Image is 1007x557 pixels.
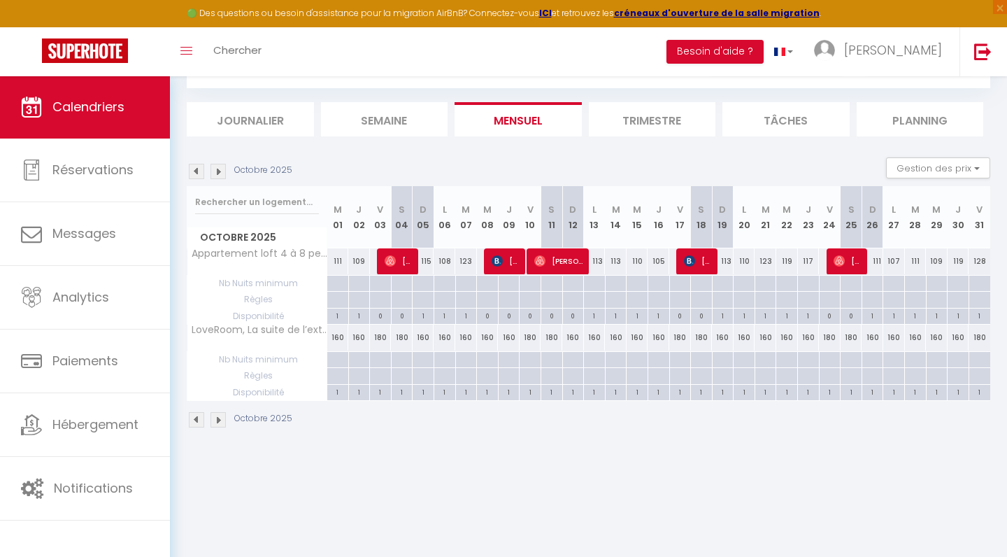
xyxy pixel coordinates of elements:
[814,40,835,61] img: ...
[969,248,990,274] div: 128
[399,203,405,216] abbr: S
[648,385,669,398] div: 1
[926,325,948,351] div: 160
[187,309,327,324] span: Disponibilité
[520,325,541,351] div: 180
[52,225,116,242] span: Messages
[589,102,716,136] li: Trimestre
[434,385,455,398] div: 1
[499,309,520,322] div: 0
[477,325,499,351] div: 160
[798,248,820,274] div: 117
[420,203,427,216] abbr: D
[455,325,477,351] div: 160
[734,385,755,398] div: 1
[377,203,383,216] abbr: V
[776,248,798,274] div: 119
[54,479,133,497] span: Notifications
[356,203,362,216] abbr: J
[776,309,797,322] div: 1
[52,352,118,369] span: Paiements
[734,309,755,322] div: 1
[691,385,712,398] div: 1
[776,385,797,398] div: 1
[762,203,770,216] abbr: M
[612,203,620,216] abbr: M
[670,385,691,398] div: 1
[948,385,969,398] div: 1
[392,385,413,398] div: 1
[187,227,327,248] span: Octobre 2025
[327,309,348,322] div: 1
[562,325,584,351] div: 160
[190,325,329,335] span: LoveRoom, La suite de l’extase
[213,43,262,57] span: Chercher
[969,186,990,248] th: 31
[798,186,820,248] th: 23
[670,309,691,322] div: 0
[584,309,605,322] div: 1
[541,186,562,248] th: 11
[841,309,862,322] div: 0
[520,385,541,398] div: 1
[584,248,606,274] div: 113
[455,186,477,248] th: 07
[656,203,662,216] abbr: J
[712,186,734,248] th: 19
[948,248,969,274] div: 119
[691,186,713,248] th: 18
[539,7,552,19] a: ICI
[722,102,850,136] li: Tâches
[349,309,370,322] div: 1
[862,325,883,351] div: 160
[633,203,641,216] abbr: M
[455,102,582,136] li: Mensuel
[742,203,746,216] abbr: L
[606,309,627,322] div: 1
[783,203,791,216] abbr: M
[370,309,391,322] div: 0
[820,309,841,322] div: 0
[391,325,413,351] div: 180
[520,309,541,322] div: 0
[927,385,948,398] div: 1
[969,309,990,322] div: 1
[911,203,920,216] abbr: M
[605,186,627,248] th: 14
[798,385,819,398] div: 1
[713,309,734,322] div: 1
[584,325,606,351] div: 160
[334,203,342,216] abbr: M
[499,385,520,398] div: 1
[498,325,520,351] div: 160
[776,325,798,351] div: 160
[669,325,691,351] div: 180
[42,38,128,63] img: Super Booking
[974,43,992,60] img: logout
[976,203,983,216] abbr: V
[477,309,498,322] div: 0
[684,248,713,274] span: [PERSON_NAME]
[755,325,776,351] div: 160
[848,203,855,216] abbr: S
[834,248,862,274] span: [PERSON_NAME]
[506,203,512,216] abbr: J
[712,248,734,274] div: 113
[592,203,597,216] abbr: L
[349,385,370,398] div: 1
[804,27,959,76] a: ... [PERSON_NAME]
[563,385,584,398] div: 1
[187,352,327,367] span: Nb Nuits minimum
[691,325,713,351] div: 180
[370,325,392,351] div: 180
[413,248,434,274] div: 115
[391,186,413,248] th: 04
[327,385,348,398] div: 1
[606,385,627,398] div: 1
[584,385,605,398] div: 1
[348,325,370,351] div: 160
[969,325,990,351] div: 180
[734,325,755,351] div: 160
[348,248,370,274] div: 109
[869,203,876,216] abbr: D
